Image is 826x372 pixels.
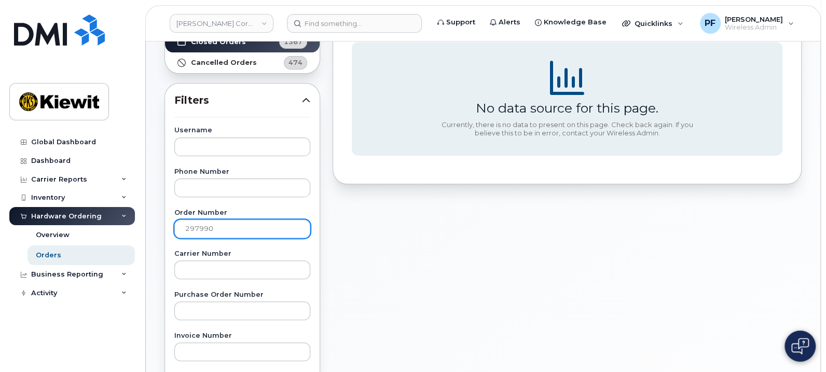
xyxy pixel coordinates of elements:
input: Find something... [287,14,422,33]
strong: Cancelled Orders [191,59,257,67]
span: 474 [288,58,302,67]
span: Wireless Admin [725,23,783,32]
img: Open chat [791,338,809,354]
span: Quicklinks [635,19,672,27]
a: Alerts [483,12,528,33]
a: Kiewit Corporation [170,14,273,33]
a: Cancelled Orders474 [165,52,320,73]
div: Currently, there is no data to present on this page. Check back again. If you believe this to be ... [437,121,697,137]
span: PF [705,17,715,30]
span: Filters [174,93,302,108]
label: Purchase Order Number [174,292,310,298]
label: Carrier Number [174,251,310,257]
span: Alerts [499,17,520,27]
label: Invoice Number [174,333,310,339]
strong: Closed Orders [191,38,246,46]
a: Support [430,12,483,33]
label: Username [174,127,310,134]
div: Paula Folkers [693,13,801,34]
span: 1367 [284,37,302,47]
div: No data source for this page. [476,100,658,116]
label: Order Number [174,210,310,216]
span: Knowledge Base [544,17,607,27]
a: Closed Orders1367 [165,32,320,52]
a: Knowledge Base [528,12,614,33]
div: Quicklinks [615,13,691,34]
label: Phone Number [174,169,310,175]
span: [PERSON_NAME] [725,15,783,23]
span: Support [446,17,475,27]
